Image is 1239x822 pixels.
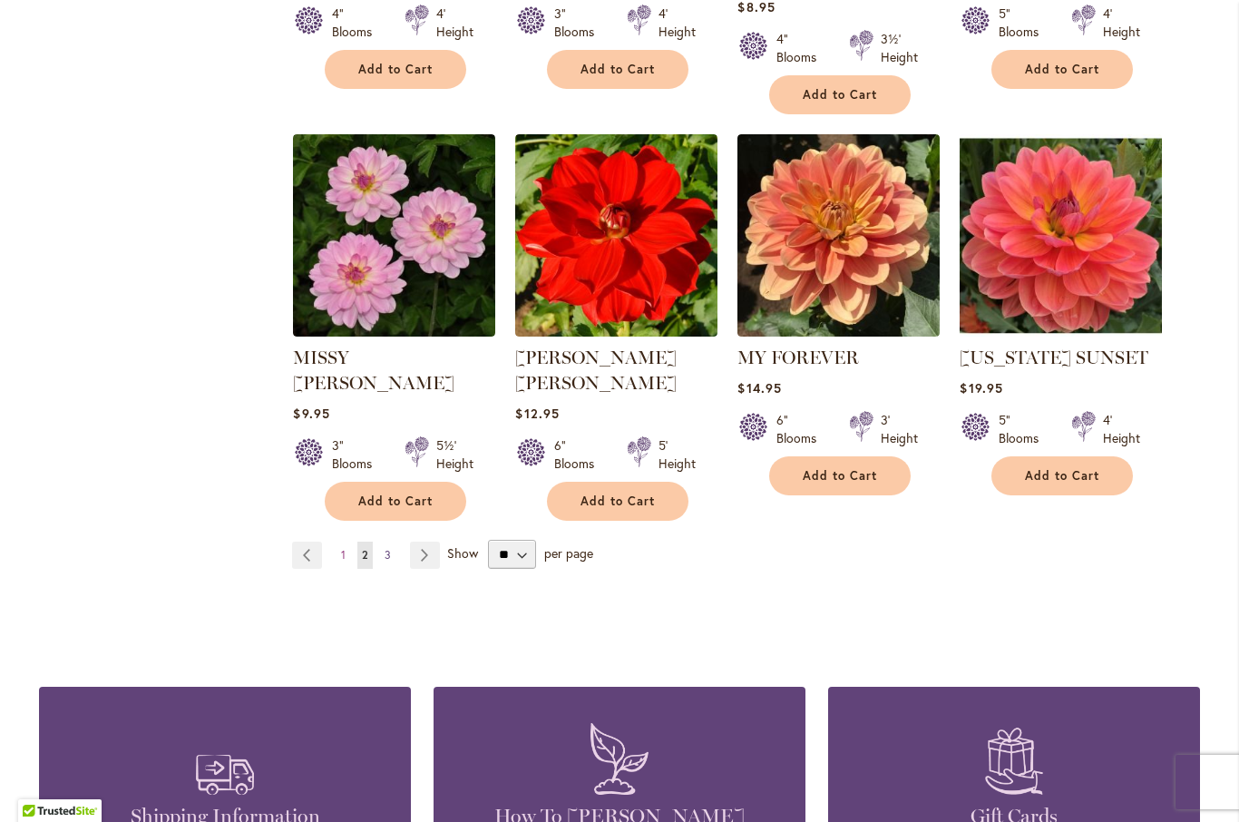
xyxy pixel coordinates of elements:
a: MY FOREVER [737,347,859,368]
button: Add to Cart [769,75,911,114]
div: 4' Height [1103,5,1140,41]
span: $19.95 [960,379,1002,396]
div: 4" Blooms [332,5,383,41]
a: MISSY SUE [293,323,495,340]
div: 5' Height [659,436,696,473]
span: Add to Cart [580,494,655,509]
span: Show [447,544,478,562]
button: Add to Cart [991,50,1133,89]
button: Add to Cart [547,482,688,521]
img: OREGON SUNSET [960,134,1162,337]
div: 4' Height [436,5,473,41]
span: $12.95 [515,405,559,422]
span: $14.95 [737,379,781,396]
button: Add to Cart [325,50,466,89]
div: 5½' Height [436,436,473,473]
a: MISSY [PERSON_NAME] [293,347,454,394]
span: 1 [341,548,346,562]
img: MISSY SUE [293,134,495,337]
img: MY FOREVER [737,134,940,337]
a: [PERSON_NAME] [PERSON_NAME] [515,347,677,394]
span: $9.95 [293,405,329,422]
a: 3 [380,542,395,569]
iframe: Launch Accessibility Center [14,758,64,808]
div: 3' Height [881,411,918,447]
div: 4' Height [659,5,696,41]
button: Add to Cart [547,50,688,89]
span: 2 [362,548,368,562]
div: 5" Blooms [999,5,1049,41]
div: 3" Blooms [332,436,383,473]
span: Add to Cart [358,494,433,509]
img: MOLLY ANN [515,134,717,337]
a: [US_STATE] SUNSET [960,347,1148,368]
div: 4" Blooms [776,30,827,66]
span: per page [544,544,593,562]
span: Add to Cart [358,62,433,77]
span: Add to Cart [1025,62,1099,77]
button: Add to Cart [769,456,911,495]
div: 3" Blooms [554,5,605,41]
a: MOLLY ANN [515,323,717,340]
a: MY FOREVER [737,323,940,340]
button: Add to Cart [991,456,1133,495]
span: Add to Cart [1025,468,1099,484]
a: OREGON SUNSET [960,323,1162,340]
div: 3½' Height [881,30,918,66]
span: Add to Cart [580,62,655,77]
a: 1 [337,542,350,569]
div: 4' Height [1103,411,1140,447]
span: Add to Cart [803,87,877,103]
div: 5" Blooms [999,411,1049,447]
span: Add to Cart [803,468,877,484]
span: 3 [385,548,391,562]
div: 6" Blooms [776,411,827,447]
div: 6" Blooms [554,436,605,473]
button: Add to Cart [325,482,466,521]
